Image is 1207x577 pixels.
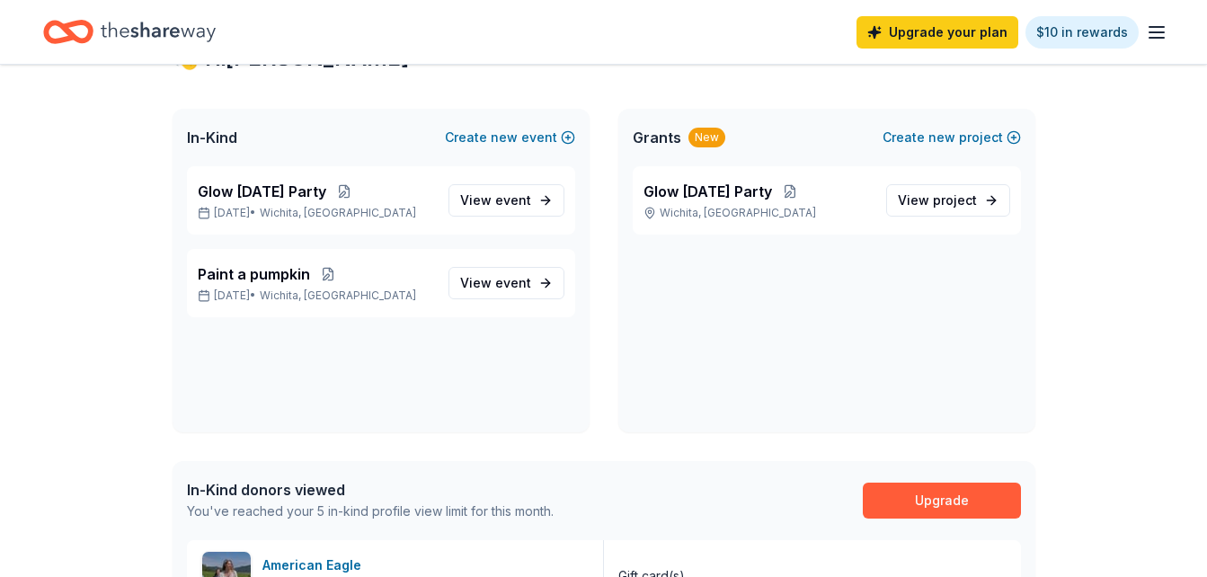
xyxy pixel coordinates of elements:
[495,192,531,208] span: event
[198,206,434,220] p: [DATE] •
[187,501,554,522] div: You've reached your 5 in-kind profile view limit for this month.
[643,181,772,202] span: Glow [DATE] Party
[198,263,310,285] span: Paint a pumpkin
[933,192,977,208] span: project
[460,190,531,211] span: View
[495,275,531,290] span: event
[445,127,575,148] button: Createnewevent
[260,206,416,220] span: Wichita, [GEOGRAPHIC_DATA]
[633,127,681,148] span: Grants
[262,555,368,576] div: American Eagle
[460,272,531,294] span: View
[448,184,564,217] a: View event
[1025,16,1139,49] a: $10 in rewards
[187,127,237,148] span: In-Kind
[187,479,554,501] div: In-Kind donors viewed
[198,181,326,202] span: Glow [DATE] Party
[856,16,1018,49] a: Upgrade your plan
[883,127,1021,148] button: Createnewproject
[260,288,416,303] span: Wichita, [GEOGRAPHIC_DATA]
[886,184,1010,217] a: View project
[43,11,216,53] a: Home
[688,128,725,147] div: New
[898,190,977,211] span: View
[928,127,955,148] span: new
[863,483,1021,519] a: Upgrade
[198,288,434,303] p: [DATE] •
[491,127,518,148] span: new
[643,206,872,220] p: Wichita, [GEOGRAPHIC_DATA]
[448,267,564,299] a: View event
